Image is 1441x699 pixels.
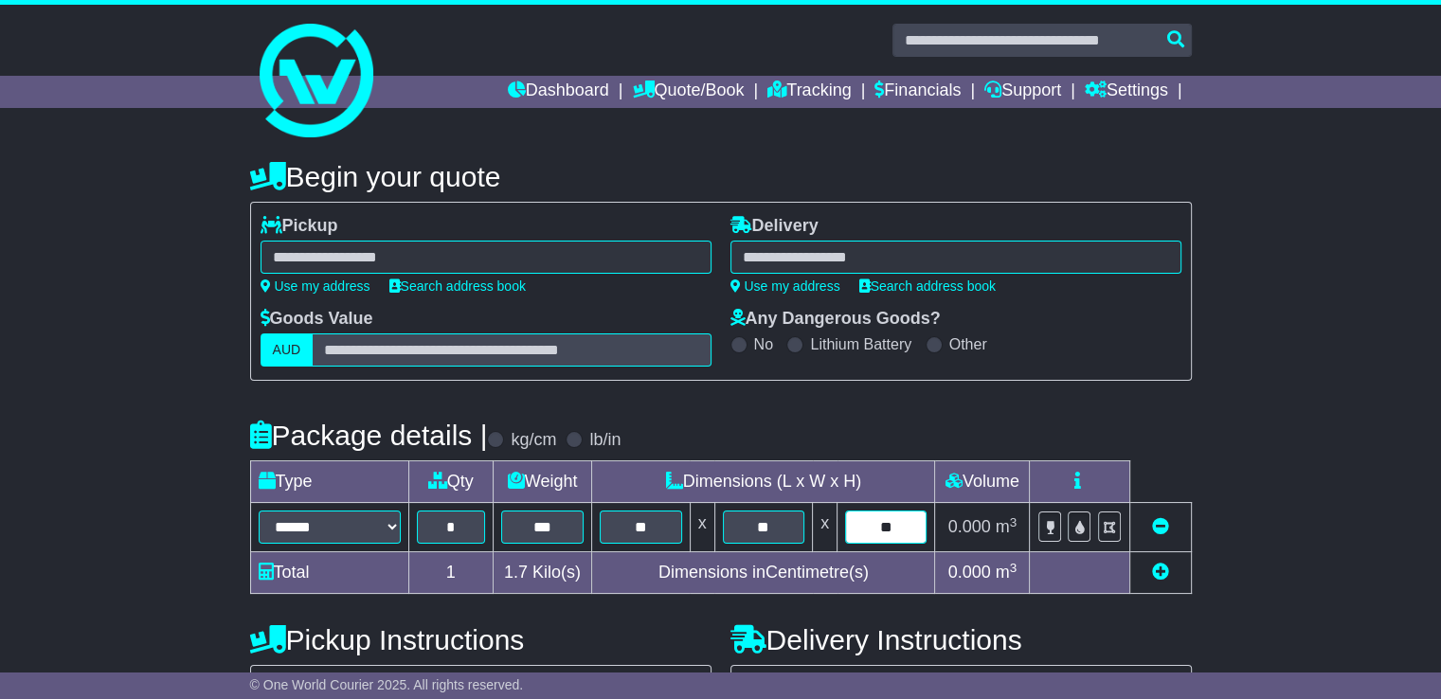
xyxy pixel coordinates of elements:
[810,335,911,353] label: Lithium Battery
[935,461,1030,503] td: Volume
[859,278,996,294] a: Search address book
[1152,517,1169,536] a: Remove this item
[754,335,773,353] label: No
[730,216,819,237] label: Delivery
[250,420,488,451] h4: Package details |
[408,552,493,594] td: 1
[948,563,991,582] span: 0.000
[493,552,591,594] td: Kilo(s)
[813,503,838,552] td: x
[511,430,556,451] label: kg/cm
[250,161,1192,192] h4: Begin your quote
[508,76,609,108] a: Dashboard
[261,333,314,367] label: AUD
[730,624,1192,655] h4: Delivery Instructions
[632,76,744,108] a: Quote/Book
[408,461,493,503] td: Qty
[250,461,408,503] td: Type
[730,309,941,330] label: Any Dangerous Goods?
[1085,76,1168,108] a: Settings
[949,335,987,353] label: Other
[504,563,528,582] span: 1.7
[1010,561,1018,575] sup: 3
[261,309,373,330] label: Goods Value
[984,76,1061,108] a: Support
[996,563,1018,582] span: m
[250,677,524,692] span: © One World Courier 2025. All rights reserved.
[592,461,935,503] td: Dimensions (L x W x H)
[250,624,711,655] h4: Pickup Instructions
[389,278,526,294] a: Search address book
[1010,515,1018,529] sup: 3
[767,76,851,108] a: Tracking
[874,76,961,108] a: Financials
[996,517,1018,536] span: m
[250,552,408,594] td: Total
[1152,563,1169,582] a: Add new item
[592,552,935,594] td: Dimensions in Centimetre(s)
[493,461,591,503] td: Weight
[261,216,338,237] label: Pickup
[690,503,714,552] td: x
[261,278,370,294] a: Use my address
[589,430,621,451] label: lb/in
[948,517,991,536] span: 0.000
[730,278,840,294] a: Use my address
